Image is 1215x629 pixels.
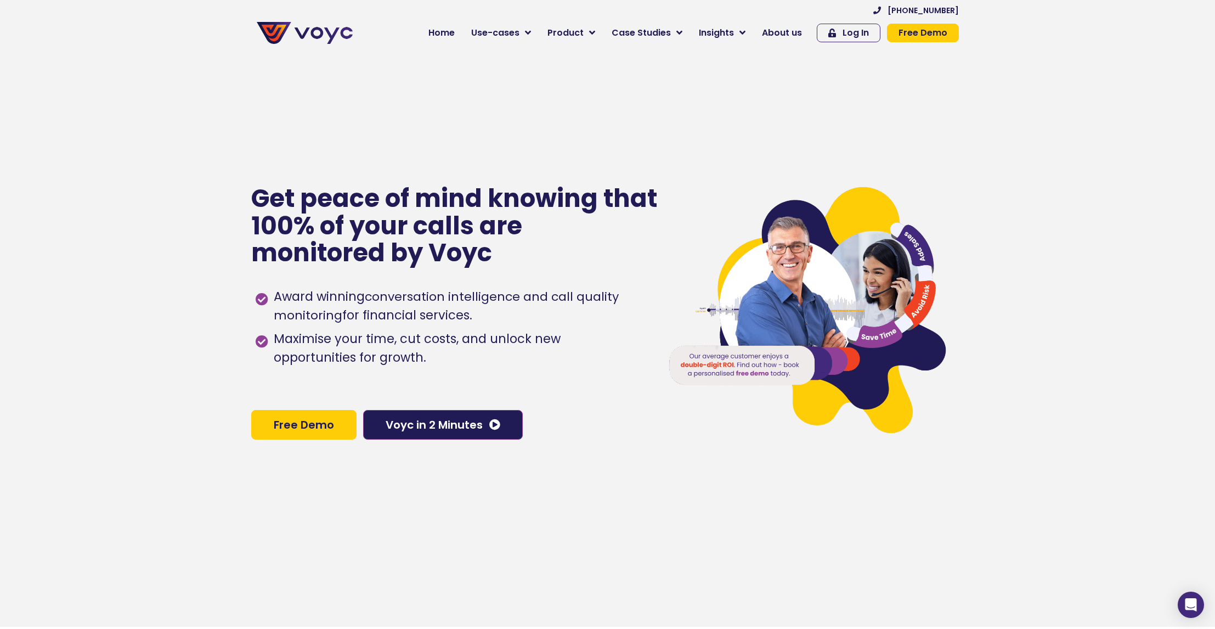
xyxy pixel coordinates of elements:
span: Use-cases [471,26,519,40]
span: Insights [699,26,734,40]
span: Voyc in 2 Minutes [386,419,483,430]
a: [PHONE_NUMBER] [873,7,959,14]
a: Home [420,22,463,44]
span: Product [547,26,584,40]
span: Free Demo [274,419,334,430]
a: Case Studies [603,22,691,44]
span: About us [762,26,802,40]
span: Log In [843,29,869,37]
span: [PHONE_NUMBER] [888,7,959,14]
a: Use-cases [463,22,539,44]
span: Maximise your time, cut costs, and unlock new opportunities for growth. [271,330,646,367]
a: Free Demo [251,410,357,440]
img: voyc-full-logo [257,22,353,44]
a: Voyc in 2 Minutes [363,410,523,440]
a: Free Demo [887,24,959,42]
span: Award winning for financial services. [271,288,646,325]
span: Home [428,26,455,40]
p: Get peace of mind knowing that 100% of your calls are monitored by Voyc [251,185,659,267]
a: Log In [817,24,880,42]
a: Product [539,22,603,44]
span: Case Studies [612,26,671,40]
a: Insights [691,22,754,44]
span: Free Demo [898,29,947,37]
h1: conversation intelligence and call quality monitoring [274,288,619,324]
a: About us [754,22,810,44]
div: Open Intercom Messenger [1178,592,1204,618]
